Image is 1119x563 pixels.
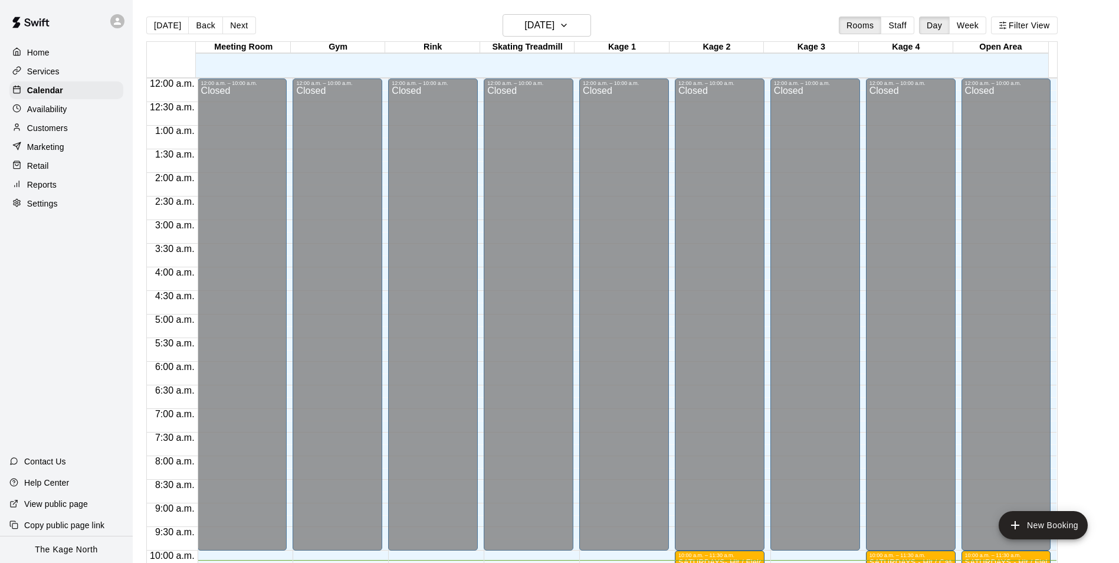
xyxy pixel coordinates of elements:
[385,42,480,53] div: Rink
[881,17,914,34] button: Staff
[9,44,123,61] a: Home
[678,80,761,86] div: 12:00 a.m. – 10:00 a.m.
[774,80,857,86] div: 12:00 a.m. – 10:00 a.m.
[293,78,382,551] div: 12:00 a.m. – 10:00 a.m.: Closed
[869,552,952,558] div: 10:00 a.m. – 11:30 a.m.
[222,17,255,34] button: Next
[9,157,123,175] a: Retail
[965,86,1048,555] div: Closed
[201,80,284,86] div: 12:00 a.m. – 10:00 a.m.
[839,17,881,34] button: Rooms
[484,78,573,551] div: 12:00 a.m. – 10:00 a.m.: Closed
[392,80,474,86] div: 12:00 a.m. – 10:00 a.m.
[27,160,49,172] p: Retail
[24,477,69,489] p: Help Center
[991,17,1057,34] button: Filter View
[201,86,284,555] div: Closed
[27,122,68,134] p: Customers
[24,519,104,531] p: Copy public page link
[198,78,287,551] div: 12:00 a.m. – 10:00 a.m.: Closed
[9,138,123,156] a: Marketing
[152,197,198,207] span: 2:30 a.m.
[35,544,98,556] p: The Kage North
[949,17,986,34] button: Week
[27,66,60,77] p: Services
[965,80,1048,86] div: 12:00 a.m. – 10:00 a.m.
[24,498,88,510] p: View public page
[670,42,764,53] div: Kage 2
[859,42,953,53] div: Kage 4
[9,81,123,99] a: Calendar
[291,42,385,53] div: Gym
[579,78,669,551] div: 12:00 a.m. – 10:00 a.m.: Closed
[152,338,198,348] span: 5:30 a.m.
[152,149,198,159] span: 1:30 a.m.
[503,14,591,37] button: [DATE]
[9,100,123,118] a: Availability
[152,220,198,230] span: 3:00 a.m.
[296,80,379,86] div: 12:00 a.m. – 10:00 a.m.
[9,119,123,137] a: Customers
[675,78,764,551] div: 12:00 a.m. – 10:00 a.m.: Closed
[152,409,198,419] span: 7:00 a.m.
[152,126,198,136] span: 1:00 a.m.
[583,86,665,555] div: Closed
[146,17,189,34] button: [DATE]
[27,84,63,96] p: Calendar
[152,362,198,372] span: 6:00 a.m.
[764,42,858,53] div: Kage 3
[152,244,198,254] span: 3:30 a.m.
[9,176,123,194] a: Reports
[678,86,761,555] div: Closed
[147,102,198,112] span: 12:30 a.m.
[152,456,198,466] span: 8:00 a.m.
[953,42,1048,53] div: Open Area
[575,42,669,53] div: Kage 1
[9,63,123,80] a: Services
[152,503,198,513] span: 9:00 a.m.
[487,80,570,86] div: 12:00 a.m. – 10:00 a.m.
[27,47,50,58] p: Home
[524,17,554,34] h6: [DATE]
[27,179,57,191] p: Reports
[583,80,665,86] div: 12:00 a.m. – 10:00 a.m.
[774,86,857,555] div: Closed
[152,267,198,277] span: 4:00 a.m.
[770,78,860,551] div: 12:00 a.m. – 10:00 a.m.: Closed
[152,527,198,537] span: 9:30 a.m.
[962,78,1051,551] div: 12:00 a.m. – 10:00 a.m.: Closed
[152,315,198,325] span: 5:00 a.m.
[296,86,379,555] div: Closed
[188,17,223,34] button: Back
[196,42,290,53] div: Meeting Room
[487,86,570,555] div: Closed
[152,291,198,301] span: 4:30 a.m.
[152,385,198,395] span: 6:30 a.m.
[919,17,950,34] button: Day
[152,173,198,183] span: 2:00 a.m.
[869,86,952,555] div: Closed
[27,103,67,115] p: Availability
[678,552,761,558] div: 10:00 a.m. – 11:30 a.m.
[147,551,198,561] span: 10:00 a.m.
[480,42,575,53] div: Skating Treadmill
[27,141,64,153] p: Marketing
[152,480,198,490] span: 8:30 a.m.
[152,433,198,443] span: 7:30 a.m.
[9,195,123,212] a: Settings
[392,86,474,555] div: Closed
[147,78,198,89] span: 12:00 a.m.
[388,78,478,551] div: 12:00 a.m. – 10:00 a.m.: Closed
[999,511,1088,539] button: add
[965,552,1048,558] div: 10:00 a.m. – 11:30 a.m.
[866,78,956,551] div: 12:00 a.m. – 10:00 a.m.: Closed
